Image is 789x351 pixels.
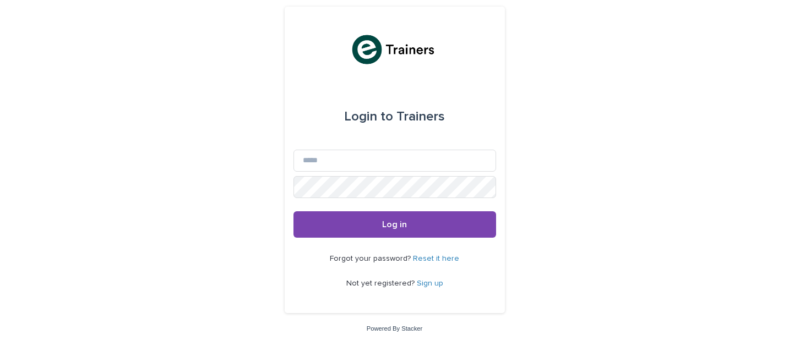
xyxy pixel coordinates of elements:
img: K0CqGN7SDeD6s4JG8KQk [349,33,440,66]
span: Log in [382,220,407,229]
span: Login to [344,110,393,123]
a: Powered By Stacker [367,325,422,332]
div: Trainers [344,101,445,132]
button: Log in [293,211,496,238]
span: Forgot your password? [330,255,413,262]
a: Sign up [417,279,443,287]
a: Reset it here [413,255,459,262]
span: Not yet registered? [346,279,417,287]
